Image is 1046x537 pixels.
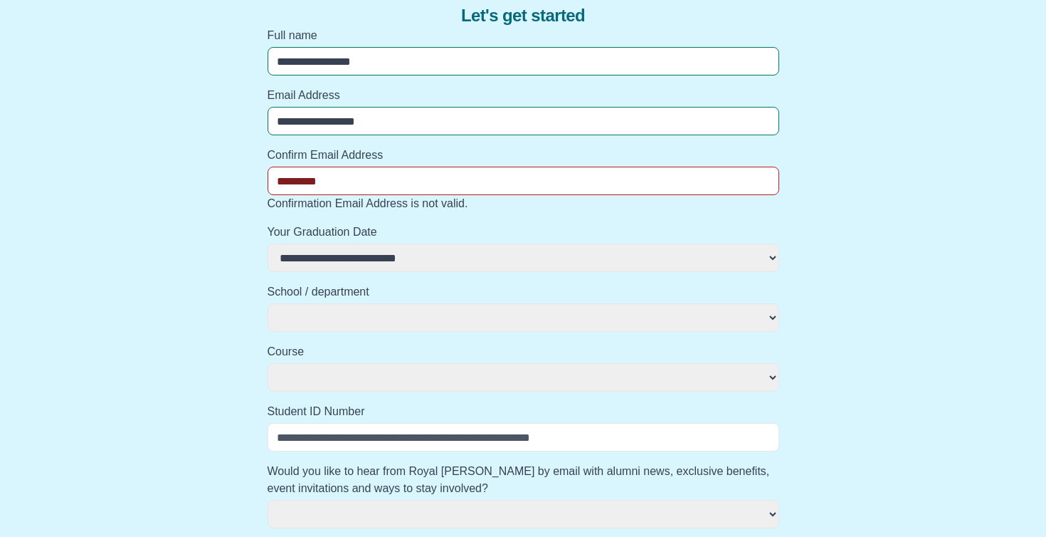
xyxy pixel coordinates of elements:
label: Student ID Number [268,403,779,420]
label: School / department [268,283,779,301]
span: Let's get started [461,4,585,27]
label: Would you like to hear from Royal [PERSON_NAME] by email with alumni news, exclusive benefits, ev... [268,463,779,497]
label: Your Graduation Date [268,224,779,241]
span: Confirmation Email Address is not valid. [268,197,468,209]
label: Email Address [268,87,779,104]
label: Full name [268,27,779,44]
label: Course [268,343,779,360]
label: Confirm Email Address [268,147,779,164]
